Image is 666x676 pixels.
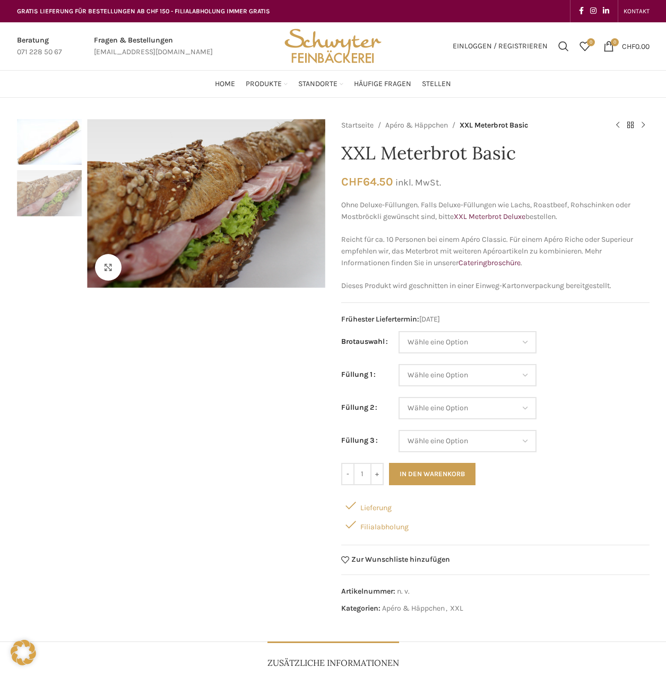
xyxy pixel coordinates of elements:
[574,36,595,57] a: 0
[611,119,624,132] a: Previous product
[587,4,600,19] a: Instagram social link
[618,1,655,22] div: Secondary navigation
[281,22,385,70] img: Bäckerei Schwyter
[341,587,395,596] span: Artikelnummer:
[94,35,213,58] a: Infobox link
[447,36,553,57] a: Einloggen / Registrieren
[587,38,595,46] span: 0
[351,556,450,563] span: Zur Wunschliste hinzufügen
[84,119,328,288] div: 2 / 2
[341,556,451,564] a: Zur Wunschliste hinzufügen
[354,79,411,89] span: Häufige Fragen
[17,7,270,15] span: GRATIS LIEFERUNG FÜR BESTELLUNGEN AB CHF 150 - FILIALABHOLUNG IMMER GRATIS
[459,258,521,267] a: Cateringbroschüre
[298,73,343,95] a: Standorte
[341,280,650,292] p: Dieses Produkt wird geschnitten in einer Einweg-Kartonverpackung bereitgestellt.
[574,36,595,57] div: Meine Wunschliste
[382,604,445,613] a: Apéro & Häppchen
[397,587,410,596] span: n. v.
[624,1,650,22] a: KONTAKT
[17,119,82,170] div: 1 / 2
[17,170,82,221] div: 2 / 2
[454,212,525,221] a: XXL Meterbrot Deluxe
[341,175,393,188] bdi: 64.50
[611,38,619,46] span: 0
[215,73,235,95] a: Home
[622,41,635,50] span: CHF
[341,496,650,515] div: Lieferung
[422,79,451,89] span: Stellen
[341,604,380,613] span: Kategorien:
[389,463,475,485] button: In den Warenkorb
[341,463,354,485] input: -
[341,175,363,188] span: CHF
[341,120,374,131] a: Startseite
[341,142,650,164] h1: XXL Meterbrot Basic
[341,515,650,534] div: Filialabholung
[267,657,399,669] span: Zusätzliche Informationen
[395,177,441,188] small: inkl. MwSt.
[354,463,370,485] input: Produktmenge
[341,119,601,132] nav: Breadcrumb
[624,7,650,15] span: KONTAKT
[576,4,587,19] a: Facebook social link
[453,43,548,50] span: Einloggen / Registrieren
[354,73,411,95] a: Häufige Fragen
[385,120,448,131] a: Apéro & Häppchen
[341,234,650,269] p: Reicht für ca. 10 Personen bei einem Apéro Classic. Für einem Apéro Riche oder Superieur empfehle...
[553,36,574,57] a: Suchen
[215,79,235,89] span: Home
[450,604,463,613] a: XXL
[637,119,650,132] a: Next product
[341,435,378,446] label: Füllung 3
[341,314,650,325] span: [DATE]
[341,199,650,223] p: Ohne Deluxe-Füllungen. Falls Deluxe-Füllungen wie Lachs, Roastbeef, Rohschinken oder Mostbröckli ...
[17,35,62,58] a: Infobox link
[341,336,388,348] label: Brotauswahl
[281,41,385,50] a: Site logo
[460,120,528,131] span: XXL Meterbrot Basic
[422,73,451,95] a: Stellen
[622,41,650,50] bdi: 0.00
[12,73,655,95] div: Main navigation
[246,79,282,89] span: Produkte
[598,36,655,57] a: 0 CHF0.00
[600,4,612,19] a: Linkedin social link
[446,603,447,614] span: ,
[341,369,376,381] label: Füllung 1
[341,315,419,324] span: Frühester Liefertermin:
[246,73,288,95] a: Produkte
[341,402,377,413] label: Füllung 2
[370,463,384,485] input: +
[298,79,338,89] span: Standorte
